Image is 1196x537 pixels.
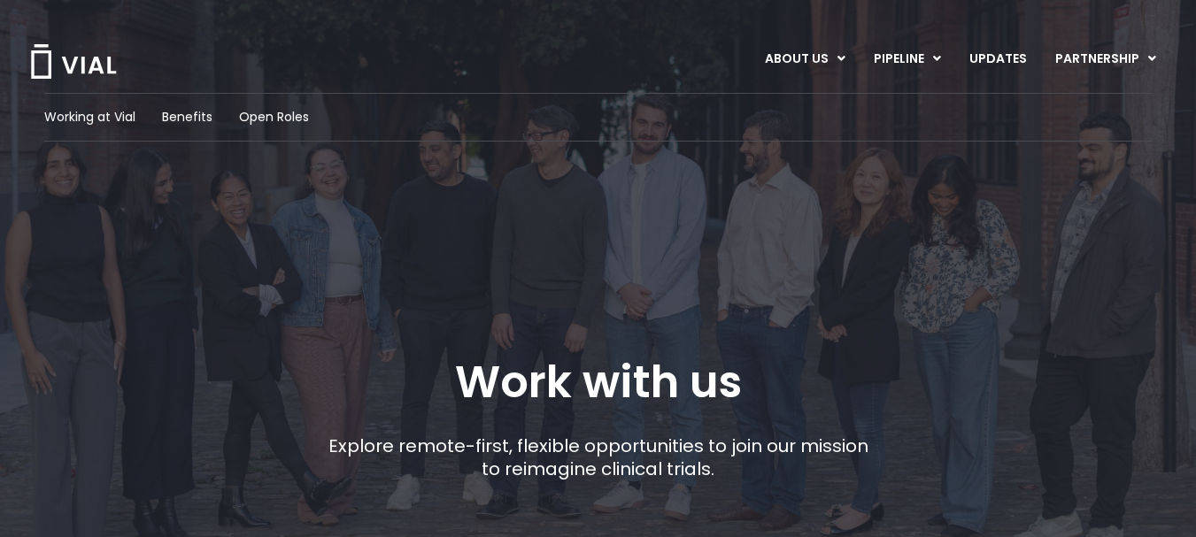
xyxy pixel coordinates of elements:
[751,44,859,74] a: ABOUT USMenu Toggle
[29,44,118,79] img: Vial Logo
[239,108,309,127] a: Open Roles
[321,434,875,480] p: Explore remote-first, flexible opportunities to join our mission to reimagine clinical trials.
[44,108,135,127] a: Working at Vial
[162,108,212,127] a: Benefits
[860,44,954,74] a: PIPELINEMenu Toggle
[955,44,1040,74] a: UPDATES
[1041,44,1170,74] a: PARTNERSHIPMenu Toggle
[455,357,742,408] h1: Work with us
